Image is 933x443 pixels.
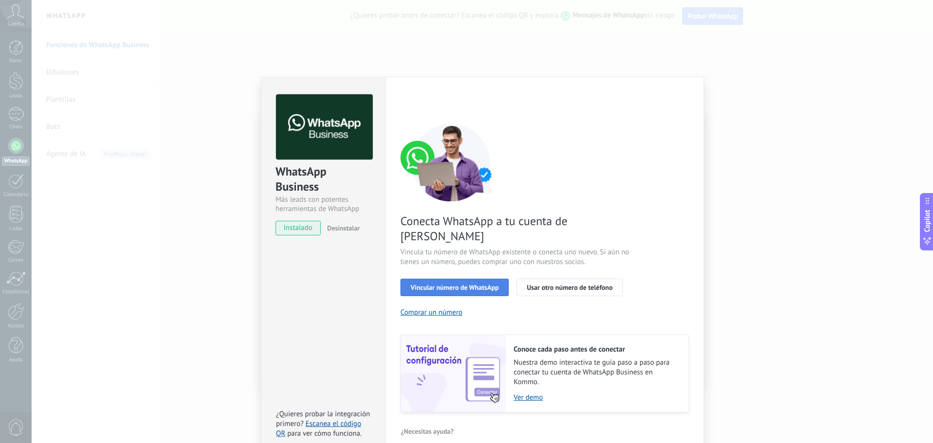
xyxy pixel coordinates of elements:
button: Desinstalar [323,221,360,235]
h2: Conoce cada paso antes de conectar [514,345,679,354]
span: ¿Quieres probar la integración primero? [276,409,370,428]
button: Comprar un número [400,308,463,317]
a: Ver demo [514,393,679,402]
div: Más leads con potentes herramientas de WhatsApp [276,195,371,213]
button: Vincular número de WhatsApp [400,279,509,296]
span: Desinstalar [327,224,360,232]
span: ¿Necesitas ayuda? [401,428,454,435]
span: Copilot [922,210,932,232]
button: Usar otro número de teléfono [517,279,622,296]
a: Escanea el código QR [276,419,361,438]
span: Vincula tu número de WhatsApp existente o conecta uno nuevo. Si aún no tienes un número, puedes c... [400,248,632,267]
span: instalado [276,221,320,235]
span: para ver cómo funciona. [287,429,362,438]
button: ¿Necesitas ayuda? [400,424,454,439]
div: WhatsApp Business [276,164,371,195]
span: Vincular número de WhatsApp [411,284,499,291]
span: Nuestra demo interactiva te guía paso a paso para conectar tu cuenta de WhatsApp Business en Kommo. [514,358,679,387]
img: connect number [400,124,502,201]
span: Conecta WhatsApp a tu cuenta de [PERSON_NAME] [400,213,632,244]
span: Usar otro número de teléfono [527,284,612,291]
img: logo_main.png [276,94,373,160]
